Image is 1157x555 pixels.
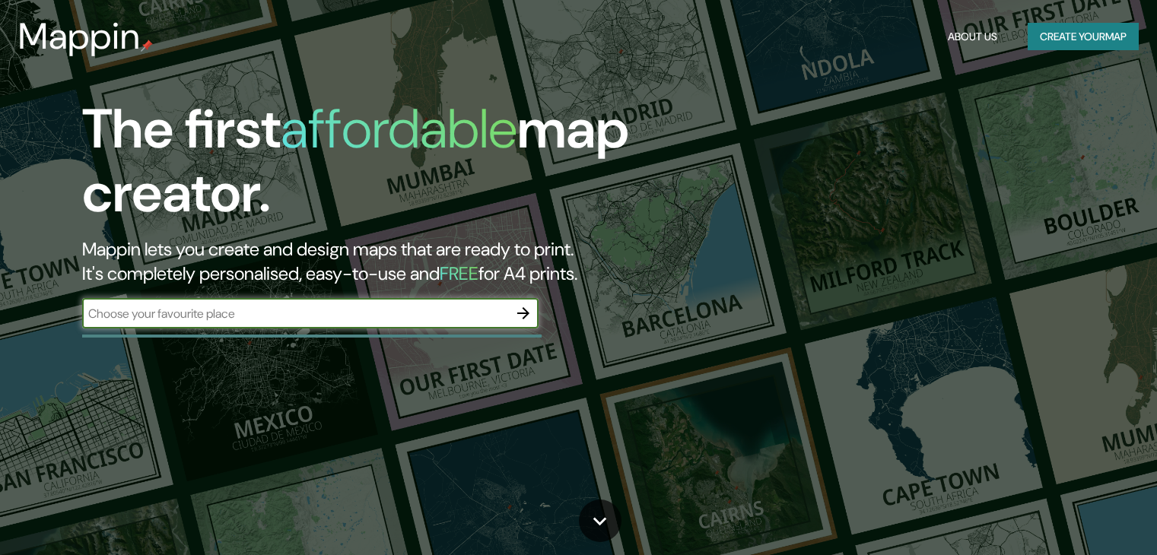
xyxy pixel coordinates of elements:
h2: Mappin lets you create and design maps that are ready to print. It's completely personalised, eas... [82,237,661,286]
h3: Mappin [18,15,141,58]
button: About Us [942,23,1003,51]
input: Choose your favourite place [82,305,508,322]
img: mappin-pin [141,40,153,52]
h5: FREE [440,262,478,285]
button: Create yourmap [1028,23,1139,51]
h1: The first map creator. [82,97,661,237]
h1: affordable [281,94,517,164]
